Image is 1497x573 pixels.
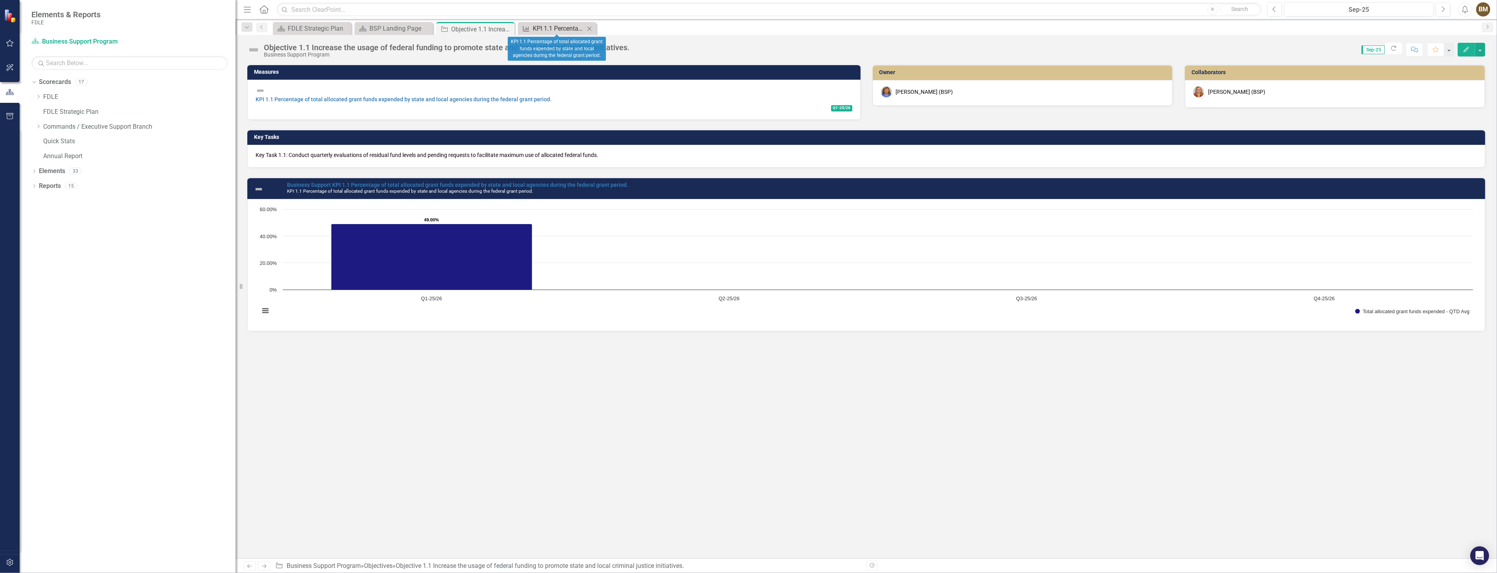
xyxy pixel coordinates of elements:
h3: Measures [254,69,857,75]
text: Q3-25/26 [1016,296,1037,301]
div: KPI 1.1 Percentage of total allocated grant funds expended by state and local agencies during the... [508,37,606,61]
text: Total allocated grant funds expended - QTD Avg [1363,308,1470,314]
span: Key Task 1.1: Conduct quarterly evaluations of residual fund levels and pending requests to facil... [256,152,598,158]
img: ClearPoint Strategy [4,9,18,23]
text: 40.00% [260,234,277,239]
img: Not Defined [247,44,260,56]
div: Chart. Highcharts interactive chart. [256,205,1477,323]
text: Q1-25/26 [421,296,442,301]
div: Open Intercom Messenger [1470,546,1489,565]
small: KPI 1.1 Percentage of total allocated grant funds expended by state and local agencies during the... [287,188,533,194]
a: Annual Report [43,152,236,161]
text: Q2-25/26 [718,296,739,301]
span: Sep-25 [1362,46,1385,54]
text: 20.00% [260,260,277,266]
div: Business Support Program [264,52,630,58]
span: Q1-25/26 [831,105,852,111]
div: 15 [65,183,77,190]
a: Business Support KPI 1.1 Percentage of total allocated grant funds expended by state and local ag... [287,182,628,188]
button: Search [1220,4,1259,15]
img: Sharon Wester [881,86,892,97]
div: KPI 1.1 Percentage of total allocated grant funds expended by state and local agencies during the... [533,24,585,33]
input: Search Below... [31,56,228,70]
div: BSP Landing Page [369,24,431,33]
text: Q4-25/26 [1314,296,1334,301]
button: Show Total allocated grant funds expended - QTD Avg [1355,309,1470,314]
small: FDLE [31,19,101,26]
text: 60.00% [260,206,277,212]
path: Q1-25/26, 49. Total allocated grant funds expended - QTD Avg. [331,224,532,290]
div: 33 [69,168,82,175]
input: Search ClearPoint... [277,3,1261,16]
h3: Collaborators [1192,69,1481,75]
a: FDLE [43,93,236,102]
a: Elements [39,167,65,176]
img: Not Defined [256,86,265,95]
div: [PERSON_NAME] (BSP) [1208,88,1265,96]
div: FDLE Strategic Plan [288,24,349,33]
img: Not Defined [254,184,263,194]
div: Objective 1.1 Increase the usage of federal funding to promote state and local criminal justice i... [451,24,513,34]
span: Elements & Reports [31,10,101,19]
div: » » [275,562,860,571]
a: Objectives [364,562,393,569]
text: 49.00% [424,217,439,222]
button: Sep-25 [1284,2,1434,16]
div: Objective 1.1 Increase the usage of federal funding to promote state and local criminal justice i... [264,43,630,52]
a: FDLE Strategic Plan [43,108,236,117]
text: 0% [270,287,277,293]
span: Search [1231,6,1248,12]
a: Reports [39,182,61,191]
a: Scorecards [39,78,71,87]
h3: Key Tasks [254,134,1481,140]
a: Business Support Program [287,562,361,569]
a: FDLE Strategic Plan [275,24,349,33]
svg: Interactive chart [256,205,1477,323]
button: BM [1476,2,1490,16]
img: Jennifer Miller [1193,86,1204,97]
a: KPI 1.1 Percentage of total allocated grant funds expended by state and local agencies during the... [256,96,552,102]
a: KPI 1.1 Percentage of total allocated grant funds expended by state and local agencies during the... [520,24,585,33]
a: BSP Landing Page [356,24,431,33]
div: Sep-25 [1287,5,1431,15]
h3: Owner [879,69,1169,75]
button: View chart menu, Chart [260,305,271,316]
a: Quick Stats [43,137,236,146]
a: Business Support Program [31,37,130,46]
div: 17 [75,79,88,86]
div: Objective 1.1 Increase the usage of federal funding to promote state and local criminal justice i... [396,562,684,569]
div: [PERSON_NAME] (BSP) [896,88,953,96]
a: Commands / Executive Support Branch [43,122,236,131]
